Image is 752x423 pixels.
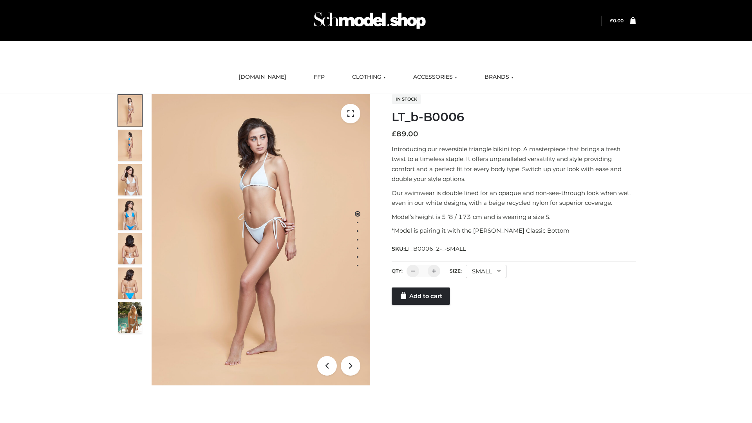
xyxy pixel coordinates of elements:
span: £ [610,18,613,23]
p: Introducing our reversible triangle bikini top. A masterpiece that brings a fresh twist to a time... [392,144,636,184]
bdi: 89.00 [392,130,418,138]
img: Schmodel Admin 964 [311,5,428,36]
a: [DOMAIN_NAME] [233,69,292,86]
p: *Model is pairing it with the [PERSON_NAME] Classic Bottom [392,226,636,236]
img: ArielClassicBikiniTop_CloudNine_AzureSky_OW114ECO_8-scaled.jpg [118,268,142,299]
bdi: 0.00 [610,18,624,23]
a: ACCESSORIES [407,69,463,86]
label: QTY: [392,268,403,274]
img: ArielClassicBikiniTop_CloudNine_AzureSky_OW114ECO_1-scaled.jpg [118,95,142,127]
h1: LT_b-B0006 [392,110,636,124]
span: £ [392,130,396,138]
p: Our swimwear is double lined for an opaque and non-see-through look when wet, even in our white d... [392,188,636,208]
a: CLOTHING [346,69,392,86]
span: LT_B0006_2-_-SMALL [405,245,466,252]
a: FFP [308,69,331,86]
img: ArielClassicBikiniTop_CloudNine_AzureSky_OW114ECO_4-scaled.jpg [118,199,142,230]
a: Add to cart [392,287,450,305]
img: ArielClassicBikiniTop_CloudNine_AzureSky_OW114ECO_7-scaled.jpg [118,233,142,264]
p: Model’s height is 5 ‘8 / 173 cm and is wearing a size S. [392,212,636,222]
a: BRANDS [479,69,519,86]
img: ArielClassicBikiniTop_CloudNine_AzureSky_OW114ECO_3-scaled.jpg [118,164,142,195]
img: Arieltop_CloudNine_AzureSky2.jpg [118,302,142,333]
span: SKU: [392,244,466,253]
a: £0.00 [610,18,624,23]
img: ArielClassicBikiniTop_CloudNine_AzureSky_OW114ECO_2-scaled.jpg [118,130,142,161]
span: In stock [392,94,421,104]
label: Size: [450,268,462,274]
img: ArielClassicBikiniTop_CloudNine_AzureSky_OW114ECO_1 [152,94,370,385]
div: SMALL [466,265,506,278]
